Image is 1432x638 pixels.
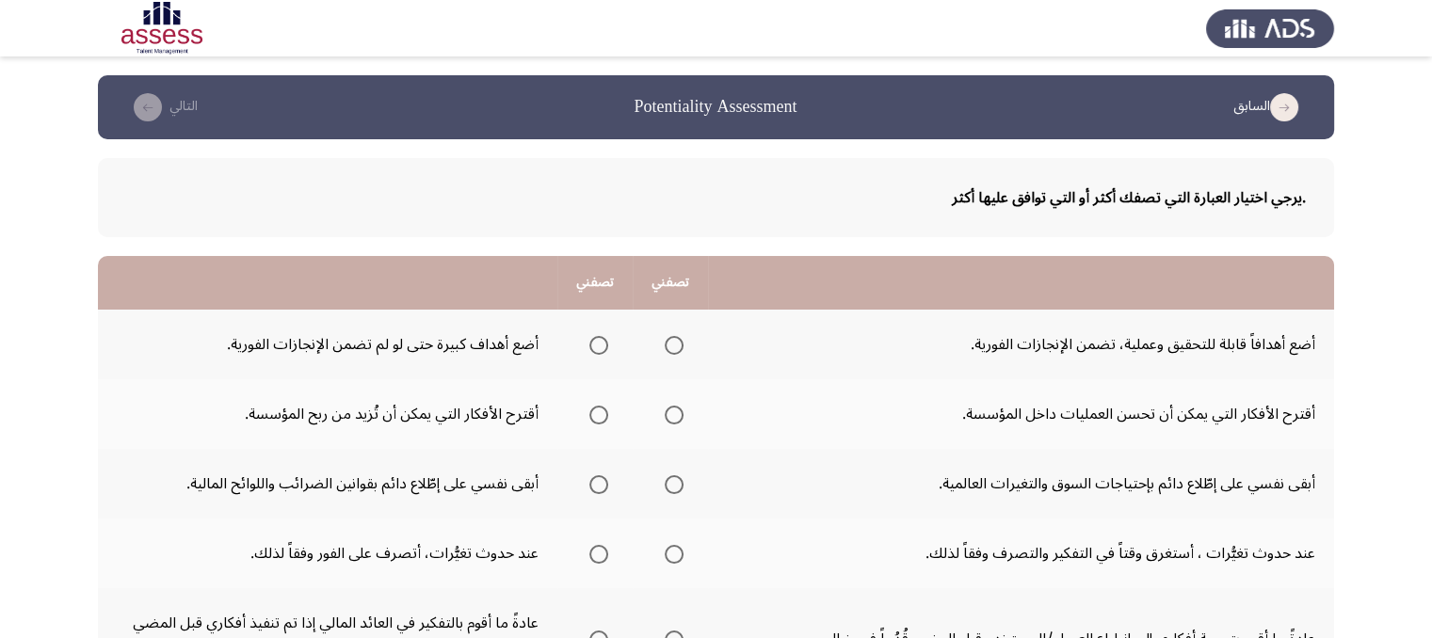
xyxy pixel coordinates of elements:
td: أقترح الأفكار التي يمكن أن تحسن العمليات داخل المؤسسة. [708,379,1334,449]
mat-radio-group: Select an option [582,468,608,500]
td: أضع أهدافاً قابلة للتحقيق وعملية، تضمن الإنجازات الفورية. [708,310,1334,379]
h3: Potentiality Assessment [635,95,797,119]
b: .يرجي اختيار العبارة التي تصفك أكثر أو التي توافق عليها أكثر [952,182,1306,214]
button: load previous page [1228,92,1311,122]
td: عند حدوث تغيُّرات، أتصرف على الفور وفقاً لذلك. [98,518,557,588]
mat-radio-group: Select an option [657,328,684,360]
mat-radio-group: Select an option [657,398,684,430]
td: أبقى نفسي على إطّلاع دائم بقوانين الضرائب واللوائح المالية. [98,449,557,518]
mat-radio-group: Select an option [582,398,608,430]
th: تصفني [557,256,633,310]
td: عند حدوث تغيُّرات ، أستغرق وقتاً في التفكير والتصرف وفقاً لذلك. [708,518,1334,588]
th: تصفني [633,256,708,310]
td: أضع أهداف كبيرة حتى لو لم تضمن الإنجازات الفورية. [98,310,557,379]
img: Assessment logo of Potentiality Assessment R2 (EN/AR) [98,2,226,55]
button: check the missing [121,92,203,122]
img: Assess Talent Management logo [1206,2,1334,55]
mat-radio-group: Select an option [582,537,608,569]
mat-radio-group: Select an option [657,468,684,500]
mat-radio-group: Select an option [657,537,684,569]
td: أقترح الأفكار التي يمكن أن تُزيد من ربح المؤسسة. [98,379,557,449]
mat-radio-group: Select an option [582,328,608,360]
td: أبقى نفسي على إطّلاع دائم بإحتياجات السوق والتغيرات العالمية. [708,449,1334,518]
